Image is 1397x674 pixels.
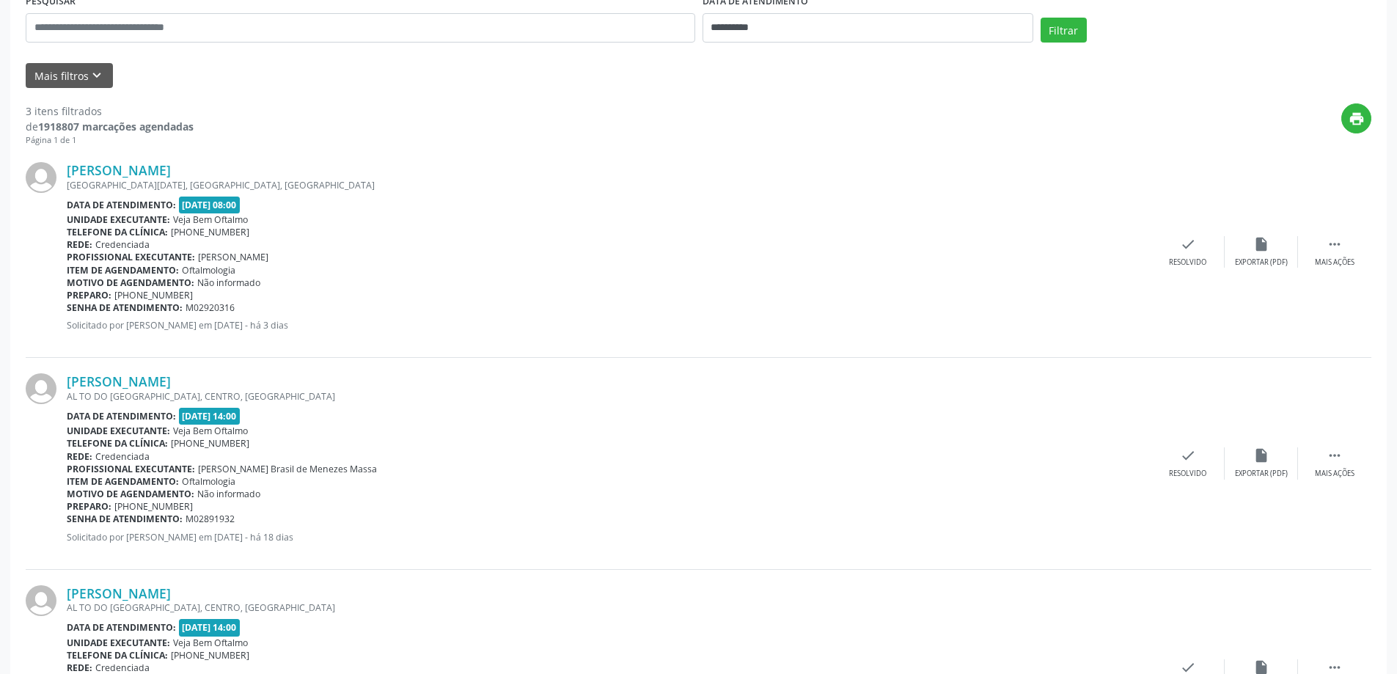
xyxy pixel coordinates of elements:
[67,301,183,314] b: Senha de atendimento:
[67,390,1151,403] div: AL TO DO [GEOGRAPHIC_DATA], CENTRO, [GEOGRAPHIC_DATA]
[67,531,1151,543] p: Solicitado por [PERSON_NAME] em [DATE] - há 18 dias
[1235,257,1288,268] div: Exportar (PDF)
[95,662,150,674] span: Credenciada
[1235,469,1288,479] div: Exportar (PDF)
[67,513,183,525] b: Senha de atendimento:
[179,197,241,213] span: [DATE] 08:00
[186,301,235,314] span: M02920316
[67,162,171,178] a: [PERSON_NAME]
[1180,236,1196,252] i: check
[67,289,111,301] b: Preparo:
[26,103,194,119] div: 3 itens filtrados
[1315,469,1354,479] div: Mais ações
[67,463,195,475] b: Profissional executante:
[67,649,168,662] b: Telefone da clínica:
[1315,257,1354,268] div: Mais ações
[67,500,111,513] b: Preparo:
[67,425,170,437] b: Unidade executante:
[1341,103,1371,133] button: print
[89,67,105,84] i: keyboard_arrow_down
[67,199,176,211] b: Data de atendimento:
[95,238,150,251] span: Credenciada
[182,475,235,488] span: Oftalmologia
[173,425,248,437] span: Veja Bem Oftalmo
[197,276,260,289] span: Não informado
[67,437,168,450] b: Telefone da clínica:
[67,373,171,389] a: [PERSON_NAME]
[198,463,377,475] span: [PERSON_NAME] Brasil de Menezes Massa
[1169,469,1206,479] div: Resolvido
[186,513,235,525] span: M02891932
[173,637,248,649] span: Veja Bem Oftalmo
[26,119,194,134] div: de
[67,238,92,251] b: Rede:
[198,251,268,263] span: [PERSON_NAME]
[1349,111,1365,127] i: print
[1327,236,1343,252] i: 
[67,662,92,674] b: Rede:
[114,289,193,301] span: [PHONE_NUMBER]
[67,319,1151,331] p: Solicitado por [PERSON_NAME] em [DATE] - há 3 dias
[1180,447,1196,464] i: check
[26,134,194,147] div: Página 1 de 1
[182,264,235,276] span: Oftalmologia
[67,264,179,276] b: Item de agendamento:
[67,475,179,488] b: Item de agendamento:
[95,450,150,463] span: Credenciada
[1169,257,1206,268] div: Resolvido
[67,276,194,289] b: Motivo de agendamento:
[173,213,248,226] span: Veja Bem Oftalmo
[171,226,249,238] span: [PHONE_NUMBER]
[67,585,171,601] a: [PERSON_NAME]
[67,488,194,500] b: Motivo de agendamento:
[1253,447,1269,464] i: insert_drive_file
[67,226,168,238] b: Telefone da clínica:
[26,585,56,616] img: img
[197,488,260,500] span: Não informado
[67,450,92,463] b: Rede:
[67,179,1151,191] div: [GEOGRAPHIC_DATA][DATE], [GEOGRAPHIC_DATA], [GEOGRAPHIC_DATA]
[26,373,56,404] img: img
[26,162,56,193] img: img
[179,408,241,425] span: [DATE] 14:00
[179,619,241,636] span: [DATE] 14:00
[1327,447,1343,464] i: 
[26,63,113,89] button: Mais filtroskeyboard_arrow_down
[38,120,194,133] strong: 1918807 marcações agendadas
[67,213,170,226] b: Unidade executante:
[114,500,193,513] span: [PHONE_NUMBER]
[171,437,249,450] span: [PHONE_NUMBER]
[171,649,249,662] span: [PHONE_NUMBER]
[1253,236,1269,252] i: insert_drive_file
[67,251,195,263] b: Profissional executante:
[1041,18,1087,43] button: Filtrar
[67,621,176,634] b: Data de atendimento:
[67,601,1151,614] div: AL TO DO [GEOGRAPHIC_DATA], CENTRO, [GEOGRAPHIC_DATA]
[67,410,176,422] b: Data de atendimento:
[67,637,170,649] b: Unidade executante:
